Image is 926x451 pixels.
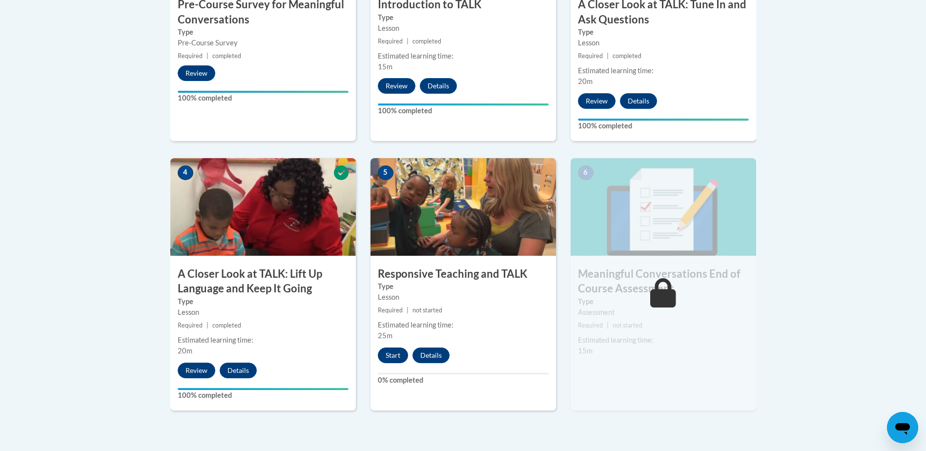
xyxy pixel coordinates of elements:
button: Review [378,78,415,94]
iframe: Button to launch messaging window [887,412,918,443]
span: Required [178,52,203,60]
span: 20m [578,77,593,85]
div: Lesson [378,23,549,34]
div: Lesson [578,38,749,48]
label: 100% completed [378,105,549,116]
div: Assessment [578,307,749,318]
span: completed [212,322,241,329]
span: 20m [178,347,192,355]
div: Your progress [378,103,549,105]
button: Details [620,93,657,109]
span: | [206,322,208,329]
div: Estimated learning time: [378,51,549,61]
label: Type [378,281,549,292]
span: 4 [178,165,193,180]
img: Course Image [571,158,756,256]
button: Details [412,348,450,363]
div: Lesson [378,292,549,303]
span: 6 [578,165,594,180]
span: Required [178,322,203,329]
span: | [206,52,208,60]
span: not started [613,322,642,329]
div: Estimated learning time: [178,335,349,346]
button: Details [420,78,457,94]
span: | [407,307,409,314]
div: Your progress [178,388,349,390]
label: 100% completed [178,93,349,103]
h3: A Closer Look at TALK: Lift Up Language and Keep It Going [170,266,356,297]
label: Type [178,296,349,307]
span: completed [412,38,441,45]
div: Estimated learning time: [578,65,749,76]
div: Lesson [178,307,349,318]
div: Estimated learning time: [578,335,749,346]
div: Pre-Course Survey [178,38,349,48]
label: 100% completed [178,390,349,401]
h3: Meaningful Conversations End of Course Assessment [571,266,756,297]
span: Required [578,52,603,60]
span: Required [378,307,403,314]
span: not started [412,307,442,314]
label: Type [178,27,349,38]
button: Details [220,363,257,378]
label: Type [378,12,549,23]
span: completed [613,52,641,60]
h3: Responsive Teaching and TALK [370,266,556,282]
span: Required [578,322,603,329]
button: Review [178,65,215,81]
span: | [607,52,609,60]
div: Your progress [178,91,349,93]
span: 25m [378,331,392,340]
img: Course Image [370,158,556,256]
button: Start [378,348,408,363]
span: 5 [378,165,393,180]
label: Type [578,296,749,307]
span: completed [212,52,241,60]
button: Review [578,93,616,109]
div: Estimated learning time: [378,320,549,330]
img: Course Image [170,158,356,256]
span: | [607,322,609,329]
label: Type [578,27,749,38]
div: Your progress [578,119,749,121]
label: 0% completed [378,375,549,386]
label: 100% completed [578,121,749,131]
button: Review [178,363,215,378]
span: | [407,38,409,45]
span: 15m [578,347,593,355]
span: 15m [378,62,392,71]
span: Required [378,38,403,45]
